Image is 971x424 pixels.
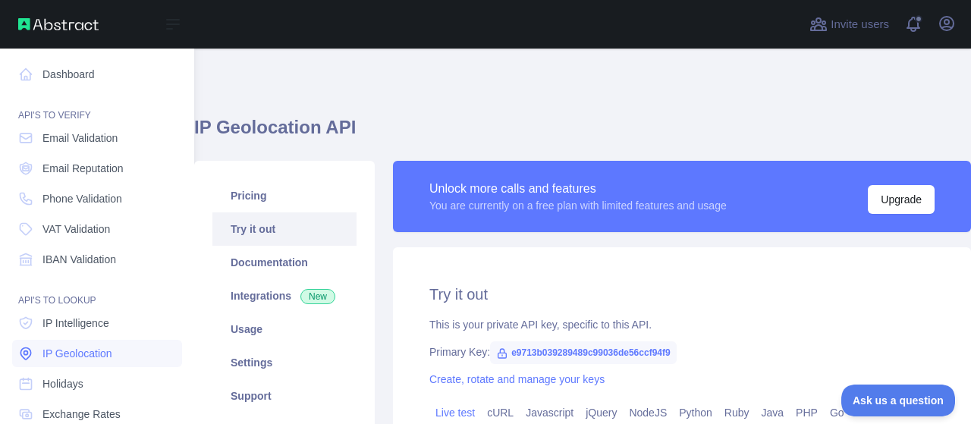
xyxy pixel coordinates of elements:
[42,252,116,267] span: IBAN Validation
[429,198,727,213] div: You are currently on a free plan with limited features and usage
[42,316,109,331] span: IP Intelligence
[42,407,121,422] span: Exchange Rates
[12,124,182,152] a: Email Validation
[831,16,889,33] span: Invite users
[12,91,182,121] div: API'S TO VERIFY
[42,161,124,176] span: Email Reputation
[429,373,605,385] a: Create, rotate and manage your keys
[429,180,727,198] div: Unlock more calls and features
[868,185,935,214] button: Upgrade
[212,346,357,379] a: Settings
[42,376,83,391] span: Holidays
[490,341,677,364] span: e9713b039289489c99036de56ccf94f9
[12,155,182,182] a: Email Reputation
[300,289,335,304] span: New
[18,18,99,30] img: Abstract API
[42,130,118,146] span: Email Validation
[42,346,112,361] span: IP Geolocation
[12,276,182,306] div: API'S TO LOOKUP
[841,385,956,416] iframe: Toggle Customer Support
[194,115,971,152] h1: IP Geolocation API
[212,313,357,346] a: Usage
[12,61,182,88] a: Dashboard
[212,379,357,413] a: Support
[42,221,110,237] span: VAT Validation
[12,370,182,397] a: Holidays
[429,284,935,305] h2: Try it out
[212,246,357,279] a: Documentation
[42,191,122,206] span: Phone Validation
[212,212,357,246] a: Try it out
[12,340,182,367] a: IP Geolocation
[429,344,935,360] div: Primary Key:
[806,12,892,36] button: Invite users
[12,309,182,337] a: IP Intelligence
[212,279,357,313] a: Integrations New
[12,185,182,212] a: Phone Validation
[12,246,182,273] a: IBAN Validation
[12,215,182,243] a: VAT Validation
[212,179,357,212] a: Pricing
[429,317,935,332] div: This is your private API key, specific to this API.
